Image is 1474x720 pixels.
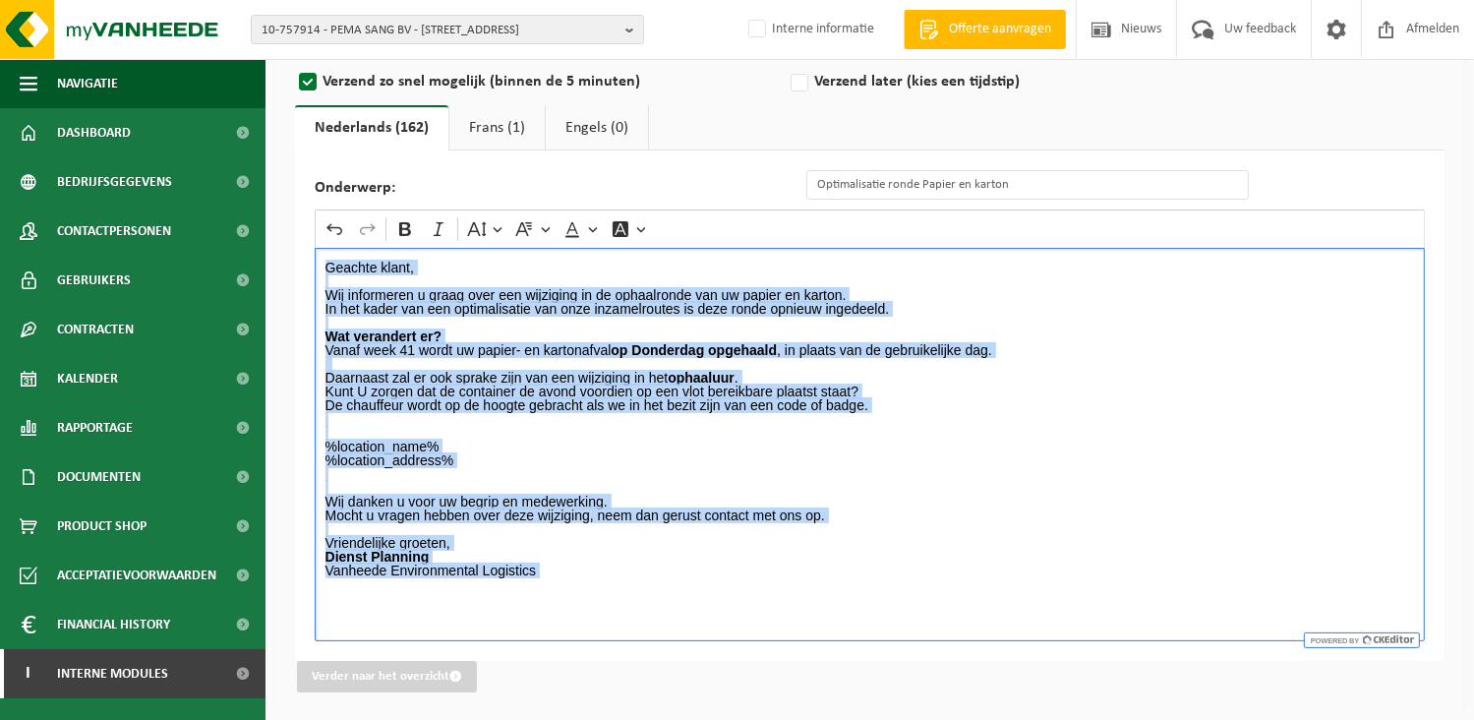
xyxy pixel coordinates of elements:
span: Documenten [57,452,141,502]
p: Mocht u vragen hebben over deze wijziging, neem dan gerust contact met ons op. [325,509,1415,522]
label: Verzend zo snel mogelijk (binnen de 5 minuten) [295,68,787,95]
input: Geef hier het onderwerp van de e-mail in. [806,170,1249,200]
p: Wij informeren u graag over een wijziging in de ophaalronde van uw papier en karton. [325,288,1415,302]
p: Kunt U zorgen dat de container de avond voordien op een vlot bereikbare plaatst staat? [325,385,1415,398]
button: Verder naar het overzicht [297,661,477,692]
span: 10-757914 - PEMA SANG BV - [STREET_ADDRESS] [262,16,618,45]
p: Vanheede Environmental Logistics [325,550,1415,591]
p: %location_name% %location_address% [325,440,1415,481]
p: In het kader van een optimalisatie van onze inzamelroutes is deze ronde opnieuw ingedeeld. [325,302,1415,316]
span: Acceptatievoorwaarden [57,551,216,600]
span: Contactpersonen [57,207,171,256]
strong: ophaaluur [668,370,735,386]
label: Onderwerp: [315,180,806,200]
span: Financial History [57,600,170,649]
strong: op Donderdag opgehaald [611,342,777,358]
p: Daarnaast zal er ook sprake zijn van een wijziging in het . [325,371,1415,385]
span: Powered by [1309,636,1359,645]
a: Engels (0) [546,105,648,150]
strong: Wat verandert er? [325,329,442,344]
p: Vriendelijke groeten, [325,536,1415,550]
span: Contracten [57,305,134,354]
span: Dashboard [57,108,131,157]
label: Verzend later (kies een tijdstip) [787,68,1278,95]
p: Vanaf week 41 wordt uw papier- en kartonafval , in plaats van de gebruikelijke dag. [325,330,1415,357]
a: Nederlands (162) [295,105,448,150]
span: Rapportage [57,403,133,452]
button: 10-757914 - PEMA SANG BV - [STREET_ADDRESS] [251,15,644,44]
p: Wij danken u voor uw begrip en medewerking. [325,495,1415,509]
span: Interne modules [57,649,168,698]
a: Offerte aanvragen [904,10,1066,49]
p: Geachte klant, [325,261,1415,274]
span: Product Shop [57,502,147,551]
div: Rich Text Editor. Editing area: main. Press Alt+0 for help. [315,248,1425,641]
span: Bedrijfsgegevens [57,157,172,207]
a: Frans (1) [449,105,545,150]
span: Gebruikers [57,256,131,305]
span: Navigatie [57,59,118,108]
strong: Dienst Planning [325,549,430,565]
div: Editor toolbar [316,210,1424,248]
p: De chauffeur wordt op de hoogte gebracht als we in het bezit zijn van een code of badge. [325,398,1415,412]
span: I [20,649,37,698]
span: Offerte aanvragen [944,20,1056,39]
label: Interne informatie [744,15,874,44]
span: Kalender [57,354,118,403]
